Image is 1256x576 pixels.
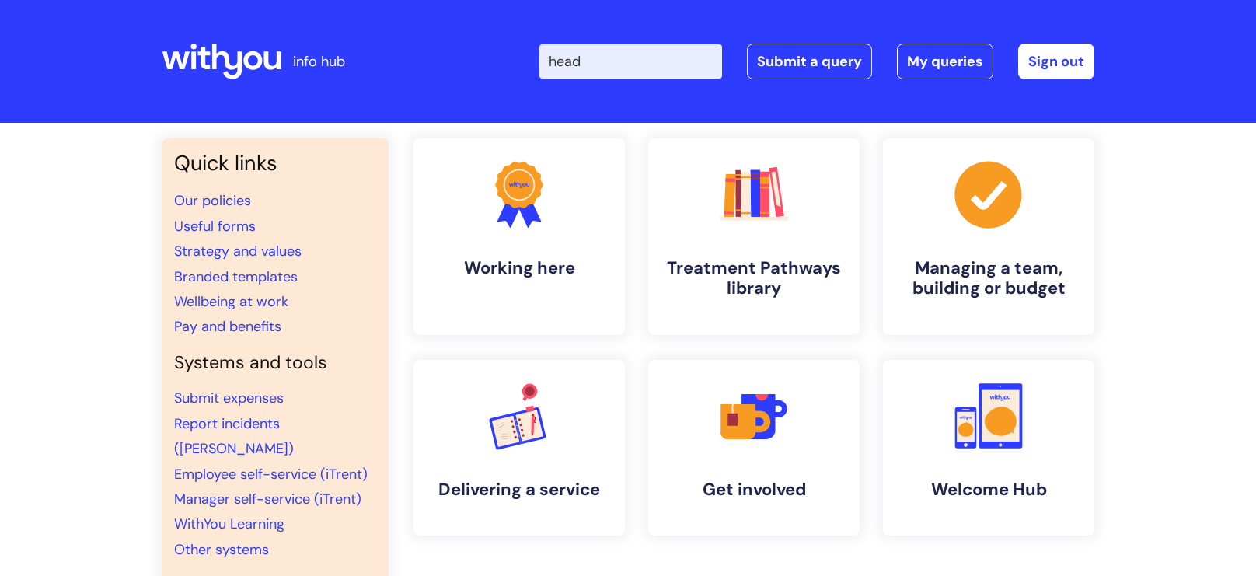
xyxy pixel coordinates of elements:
[413,360,625,536] a: Delivering a service
[174,414,294,458] a: Report incidents ([PERSON_NAME])
[426,480,612,500] h4: Delivering a service
[174,465,368,483] a: Employee self-service (iTrent)
[747,44,872,79] a: Submit a query
[539,44,1094,79] div: | -
[174,389,284,407] a: Submit expenses
[174,352,376,374] h4: Systems and tools
[539,44,722,79] input: Search
[174,217,256,236] a: Useful forms
[174,267,298,286] a: Branded templates
[174,490,361,508] a: Manager self-service (iTrent)
[174,540,269,559] a: Other systems
[174,151,376,176] h3: Quick links
[426,258,612,278] h4: Working here
[174,191,251,210] a: Our policies
[293,49,345,74] p: info hub
[661,258,847,299] h4: Treatment Pathways library
[1018,44,1094,79] a: Sign out
[648,360,860,536] a: Get involved
[883,360,1094,536] a: Welcome Hub
[897,44,993,79] a: My queries
[174,317,281,336] a: Pay and benefits
[661,480,847,500] h4: Get involved
[648,138,860,335] a: Treatment Pathways library
[895,480,1082,500] h4: Welcome Hub
[174,242,302,260] a: Strategy and values
[895,258,1082,299] h4: Managing a team, building or budget
[174,292,288,311] a: Wellbeing at work
[883,138,1094,335] a: Managing a team, building or budget
[174,515,284,533] a: WithYou Learning
[413,138,625,335] a: Working here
